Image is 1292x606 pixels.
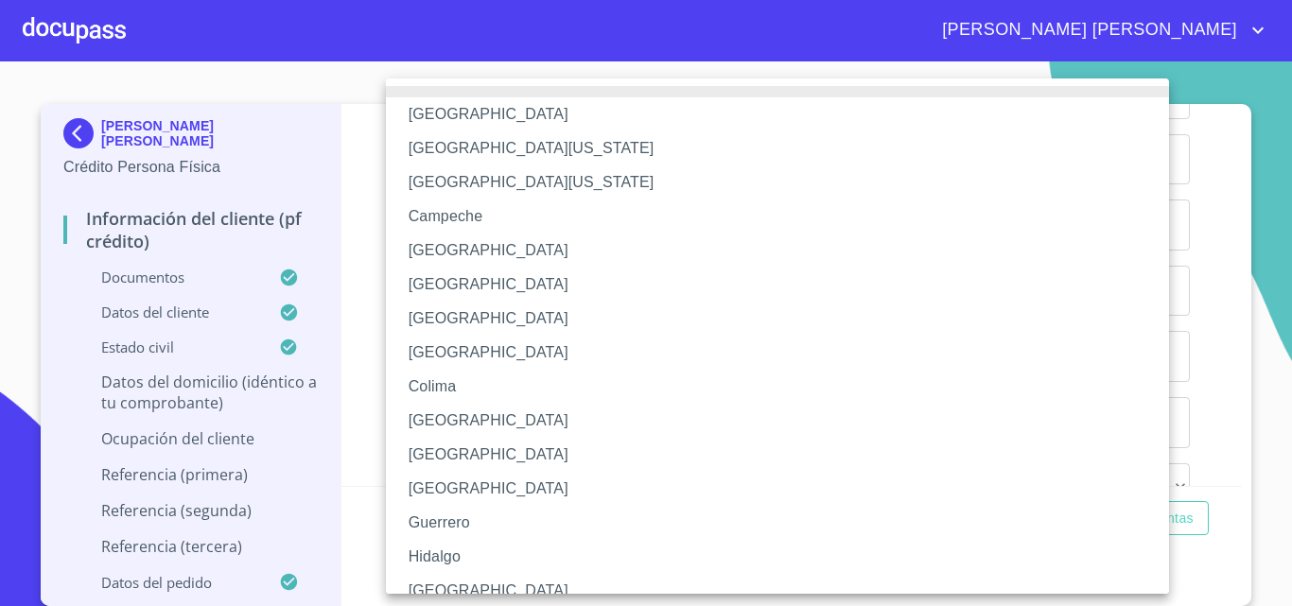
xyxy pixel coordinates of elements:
li: [GEOGRAPHIC_DATA] [386,404,1183,438]
li: [GEOGRAPHIC_DATA] [386,268,1183,302]
li: [GEOGRAPHIC_DATA][US_STATE] [386,131,1183,165]
li: [GEOGRAPHIC_DATA] [386,234,1183,268]
li: [GEOGRAPHIC_DATA] [386,97,1183,131]
li: [GEOGRAPHIC_DATA] [386,472,1183,506]
li: [GEOGRAPHIC_DATA][US_STATE] [386,165,1183,199]
li: Hidalgo [386,540,1183,574]
li: Colima [386,370,1183,404]
li: [GEOGRAPHIC_DATA] [386,438,1183,472]
li: Campeche [386,199,1183,234]
li: [GEOGRAPHIC_DATA] [386,302,1183,336]
li: Guerrero [386,506,1183,540]
li: [GEOGRAPHIC_DATA] [386,336,1183,370]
